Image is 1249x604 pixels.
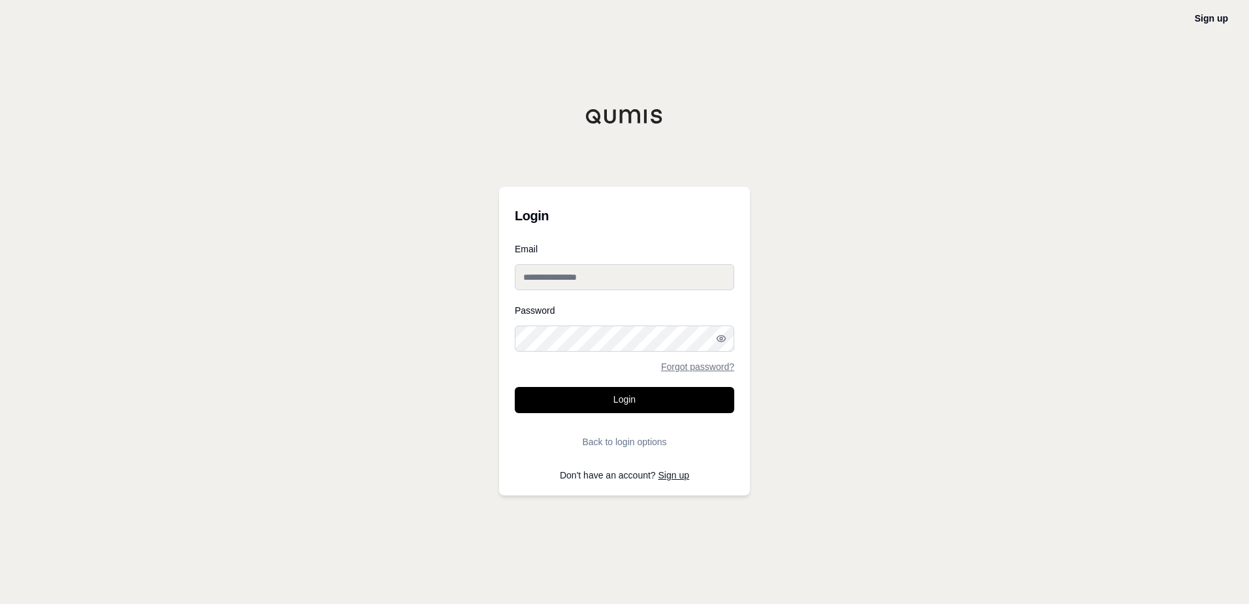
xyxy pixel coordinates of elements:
[515,306,734,315] label: Password
[515,471,734,480] p: Don't have an account?
[515,203,734,229] h3: Login
[585,109,664,124] img: Qumis
[515,429,734,455] button: Back to login options
[661,362,734,371] a: Forgot password?
[1195,13,1228,24] a: Sign up
[515,387,734,413] button: Login
[658,470,689,480] a: Sign up
[515,244,734,254] label: Email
